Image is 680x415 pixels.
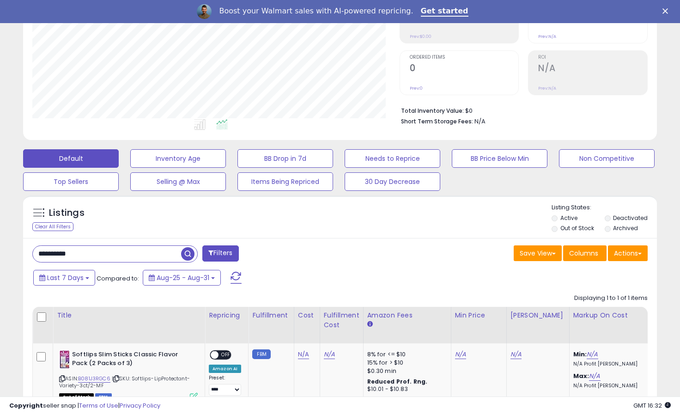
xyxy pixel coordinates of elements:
b: Softlips Slim Sticks Classic Flavor Pack (2 Packs of 3) [72,350,184,370]
button: Actions [608,245,648,261]
small: Prev: $0.00 [410,34,431,39]
span: Last 7 Days [47,273,84,282]
h2: N/A [538,63,647,75]
button: Non Competitive [559,149,655,168]
div: Amazon Fees [367,311,447,320]
button: Save View [514,245,562,261]
button: 30 Day Decrease [345,172,440,191]
button: Selling @ Max [130,172,226,191]
button: Default [23,149,119,168]
a: B081J3RGC6 [78,375,110,383]
img: Profile image for Adrian [197,4,212,19]
div: Min Price [455,311,503,320]
div: Displaying 1 to 1 of 1 items [574,294,648,303]
b: Total Inventory Value: [401,107,464,115]
button: Aug-25 - Aug-31 [143,270,221,286]
div: Markup on Cost [573,311,653,320]
div: 15% for > $10 [367,359,444,367]
a: N/A [587,350,598,359]
a: N/A [324,350,335,359]
p: Listing States: [552,203,657,212]
span: N/A [474,117,486,126]
small: Prev: N/A [538,85,556,91]
span: FBM [95,393,112,401]
th: The percentage added to the cost of goods (COGS) that forms the calculator for Min & Max prices. [569,307,657,343]
label: Out of Stock [560,224,594,232]
a: Get started [421,6,468,17]
b: Max: [573,372,589,380]
a: N/A [589,372,600,381]
div: Boost your Walmart sales with AI-powered repricing. [219,6,413,16]
div: Clear All Filters [32,222,73,231]
div: seller snap | | [9,402,160,410]
small: Prev: 0 [410,85,423,91]
a: N/A [298,350,309,359]
button: Last 7 Days [33,270,95,286]
button: Items Being Repriced [237,172,333,191]
label: Deactivated [613,214,648,222]
div: $10.01 - $10.83 [367,385,444,393]
div: Cost [298,311,316,320]
div: $0.30 min [367,367,444,375]
p: N/A Profit [PERSON_NAME] [573,383,650,389]
label: Archived [613,224,638,232]
b: Short Term Storage Fees: [401,117,473,125]
button: Columns [563,245,607,261]
span: Compared to: [97,274,139,283]
p: N/A Profit [PERSON_NAME] [573,361,650,367]
a: N/A [510,350,522,359]
img: 41sDgMLKWOL._SL40_.jpg [59,350,70,369]
li: $0 [401,104,641,116]
button: BB Price Below Min [452,149,547,168]
b: Min: [573,350,587,359]
span: Columns [569,249,598,258]
div: Close [662,8,672,14]
div: Fulfillment Cost [324,311,359,330]
span: All listings that are currently out of stock and unavailable for purchase on Amazon [59,393,94,401]
span: ROI [538,55,647,60]
b: Reduced Prof. Rng. [367,378,428,385]
div: Repricing [209,311,244,320]
span: Ordered Items [410,55,519,60]
button: Top Sellers [23,172,119,191]
button: Inventory Age [130,149,226,168]
div: Preset: [209,375,241,396]
label: Active [560,214,577,222]
small: Amazon Fees. [367,320,373,329]
div: [PERSON_NAME] [510,311,565,320]
h5: Listings [49,207,85,220]
span: OFF [219,351,233,359]
small: Prev: N/A [538,34,556,39]
div: Amazon AI [209,365,241,373]
div: ASIN: [59,350,198,400]
a: Privacy Policy [120,401,160,410]
span: Aug-25 - Aug-31 [157,273,209,282]
div: Fulfillment [252,311,290,320]
span: | SKU: Softlips-LipProtectant-Variety-3ct/2-MF [59,375,190,389]
button: Filters [202,245,238,262]
div: 8% for <= $10 [367,350,444,359]
button: Needs to Reprice [345,149,440,168]
div: Title [57,311,201,320]
h2: 0 [410,63,519,75]
small: FBM [252,349,270,359]
strong: Copyright [9,401,43,410]
button: BB Drop in 7d [237,149,333,168]
a: N/A [455,350,466,359]
a: Terms of Use [79,401,118,410]
span: 2025-09-9 16:32 GMT [633,401,671,410]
